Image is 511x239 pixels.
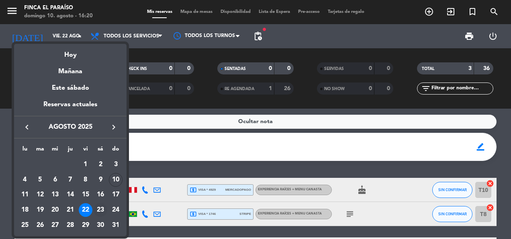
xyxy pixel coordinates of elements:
[17,187,33,202] td: 11 de agosto de 2025
[47,218,63,233] td: 27 de agosto de 2025
[78,157,93,172] td: 1 de agosto de 2025
[78,172,93,187] td: 8 de agosto de 2025
[34,122,106,132] span: agosto 2025
[63,218,77,232] div: 28
[108,157,123,172] td: 3 de agosto de 2025
[47,172,63,187] td: 6 de agosto de 2025
[18,188,32,202] div: 11
[93,187,108,202] td: 16 de agosto de 2025
[93,144,108,157] th: sábado
[48,173,62,187] div: 6
[63,218,78,233] td: 28 de agosto de 2025
[14,60,127,77] div: Mañana
[79,218,92,232] div: 29
[17,172,33,187] td: 4 de agosto de 2025
[78,144,93,157] th: viernes
[33,187,48,202] td: 12 de agosto de 2025
[20,122,34,132] button: keyboard_arrow_left
[79,158,92,171] div: 1
[14,99,127,116] div: Reservas actuales
[17,202,33,218] td: 18 de agosto de 2025
[63,203,77,217] div: 21
[33,173,47,187] div: 5
[48,218,62,232] div: 27
[108,172,123,187] td: 10 de agosto de 2025
[47,144,63,157] th: miércoles
[79,188,92,202] div: 15
[78,187,93,202] td: 15 de agosto de 2025
[94,218,107,232] div: 30
[109,122,119,132] i: keyboard_arrow_right
[48,203,62,217] div: 20
[17,218,33,233] td: 25 de agosto de 2025
[18,173,32,187] div: 4
[93,218,108,233] td: 30 de agosto de 2025
[94,158,107,171] div: 2
[93,202,108,218] td: 23 de agosto de 2025
[33,172,48,187] td: 5 de agosto de 2025
[17,157,78,172] td: AGO.
[109,173,123,187] div: 10
[18,218,32,232] div: 25
[94,173,107,187] div: 9
[94,203,107,217] div: 23
[78,202,93,218] td: 22 de agosto de 2025
[47,187,63,202] td: 13 de agosto de 2025
[109,188,123,202] div: 17
[109,218,123,232] div: 31
[109,158,123,171] div: 3
[94,188,107,202] div: 16
[93,157,108,172] td: 2 de agosto de 2025
[63,188,77,202] div: 14
[33,218,48,233] td: 26 de agosto de 2025
[79,173,92,187] div: 8
[33,203,47,217] div: 19
[63,187,78,202] td: 14 de agosto de 2025
[93,172,108,187] td: 9 de agosto de 2025
[33,144,48,157] th: martes
[106,122,121,132] button: keyboard_arrow_right
[48,188,62,202] div: 13
[79,203,92,217] div: 22
[14,77,127,99] div: Este sábado
[108,144,123,157] th: domingo
[108,187,123,202] td: 17 de agosto de 2025
[17,144,33,157] th: lunes
[14,44,127,60] div: Hoy
[18,203,32,217] div: 18
[63,144,78,157] th: jueves
[33,218,47,232] div: 26
[78,218,93,233] td: 29 de agosto de 2025
[63,172,78,187] td: 7 de agosto de 2025
[47,202,63,218] td: 20 de agosto de 2025
[22,122,32,132] i: keyboard_arrow_left
[33,202,48,218] td: 19 de agosto de 2025
[63,202,78,218] td: 21 de agosto de 2025
[33,188,47,202] div: 12
[109,203,123,217] div: 24
[108,202,123,218] td: 24 de agosto de 2025
[63,173,77,187] div: 7
[108,218,123,233] td: 31 de agosto de 2025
